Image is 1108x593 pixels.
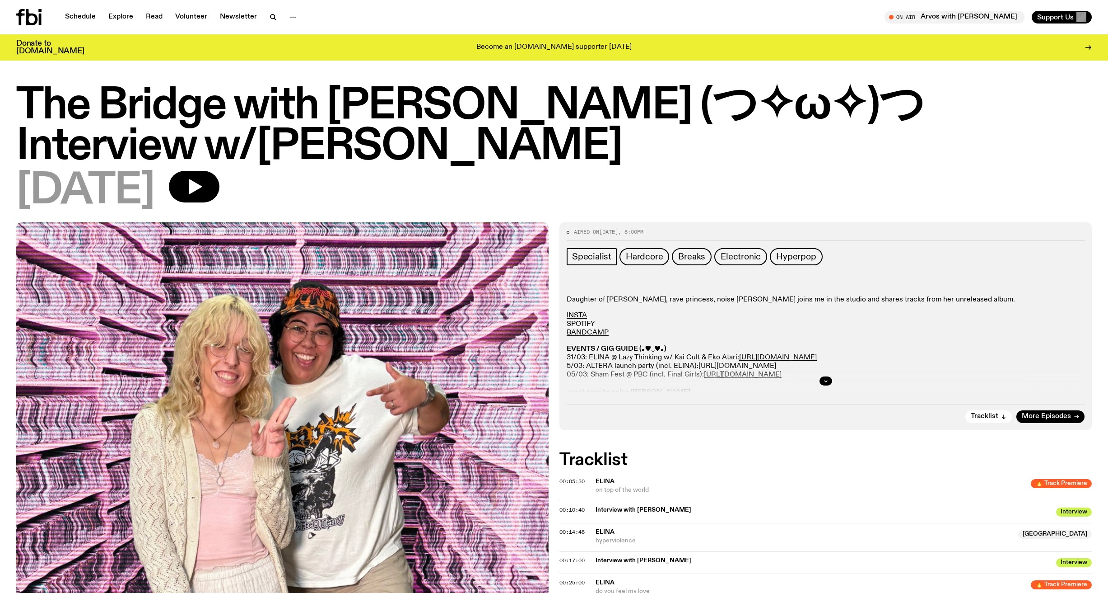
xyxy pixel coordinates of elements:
[140,11,168,24] a: Read
[559,479,585,484] button: 00:05:30
[567,248,617,265] a: Specialist
[559,558,585,563] button: 00:17:00
[885,11,1024,24] button: On AirArvos with [PERSON_NAME]
[721,252,761,262] span: Electronic
[1056,558,1092,567] span: Interview
[626,252,663,262] span: Hardcore
[714,248,767,265] a: Electronic
[619,248,669,265] a: Hardcore
[599,228,618,235] span: [DATE]
[596,486,1025,494] span: on top of the world
[770,248,822,265] a: Hyperpop
[559,478,585,485] span: 00:05:30
[60,11,101,24] a: Schedule
[739,354,817,361] a: [URL][DOMAIN_NAME]
[103,11,139,24] a: Explore
[596,478,615,485] span: ELINA
[567,287,1085,304] p: Daughter of [PERSON_NAME], rave princess, noise [PERSON_NAME] joins me in the studio and shares t...
[476,43,632,52] p: Become an [DOMAIN_NAME] supporter [DATE]
[698,362,776,370] a: [URL][DOMAIN_NAME]
[559,530,585,535] button: 00:14:48
[1016,410,1085,423] a: More Episodes
[559,557,585,564] span: 00:17:00
[1022,413,1071,420] span: More Episodes
[170,11,213,24] a: Volunteer
[776,252,816,262] span: Hyperpop
[971,413,998,420] span: Tracklist
[1031,580,1092,589] span: 🔥 Track Premiere
[16,40,84,55] h3: Donate to [DOMAIN_NAME]
[559,508,585,513] button: 00:10:40
[567,329,609,336] a: BANDCAMP
[965,410,1012,423] button: Tracklist
[16,86,1092,167] h1: The Bridge with [PERSON_NAME] (つ✧ω✧)つ Interview w/[PERSON_NAME]
[559,580,585,585] button: 00:25:00
[1032,11,1092,24] button: Support Us
[214,11,262,24] a: Newsletter
[596,537,1013,545] span: hyperviolence
[596,579,615,586] span: ELINA
[559,579,585,586] span: 00:25:00
[618,228,643,235] span: , 8:00pm
[567,312,587,319] a: INSTA
[567,345,666,353] strong: EVENTS / GIG GUIDE (｡♥‿♥｡)
[596,556,1051,565] span: Interview with [PERSON_NAME]
[572,252,611,262] span: Specialist
[574,228,599,235] span: Aired on
[1056,508,1092,517] span: Interview
[596,506,1051,514] span: Interview with [PERSON_NAME]
[596,529,615,535] span: ELINA
[1031,479,1092,488] span: 🔥 Track Premiere
[678,252,705,262] span: Breaks
[672,248,712,265] a: Breaks
[559,528,585,536] span: 00:14:48
[1037,13,1074,21] span: Support Us
[567,320,595,328] a: SPOTIFY
[1018,530,1092,539] span: [GEOGRAPHIC_DATA]
[16,171,154,212] span: [DATE]
[559,452,1092,468] h2: Tracklist
[567,345,1085,414] p: 31/03: ELINA @ Lazy Thinking w/ Kai Cult & Eko Atari: 5/03: ALTERA launch party (incl. ELINA): 05...
[559,506,585,513] span: 00:10:40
